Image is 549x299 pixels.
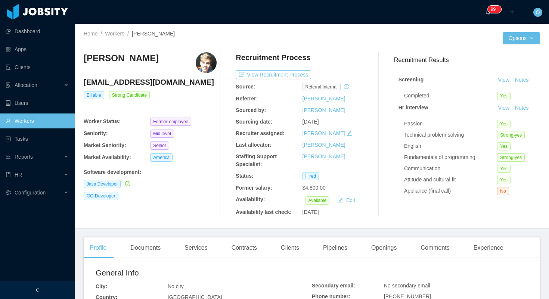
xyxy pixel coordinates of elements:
[303,153,345,159] a: [PERSON_NAME]
[303,130,345,136] a: [PERSON_NAME]
[6,24,69,39] a: icon: pie-chartDashboard
[275,237,305,258] div: Clients
[6,60,69,75] a: icon: auditClients
[105,31,124,37] a: Workers
[15,190,46,196] span: Configuration
[303,96,345,102] a: [PERSON_NAME]
[226,237,263,258] div: Contracts
[497,131,525,139] span: Strong-yes
[15,82,37,88] span: Allocation
[127,31,129,37] span: /
[404,120,497,128] div: Passion
[6,82,11,88] i: icon: solution
[236,173,253,179] b: Status:
[303,142,345,148] a: [PERSON_NAME]
[84,91,104,99] span: Billable
[6,113,69,128] a: icon: userWorkers
[512,104,532,113] button: Notes
[100,31,102,37] span: /
[15,154,33,160] span: Reports
[124,181,130,187] a: icon: check-circle
[497,165,511,173] span: Yes
[236,84,255,90] b: Source:
[236,142,272,148] b: Last allocator:
[236,209,292,215] b: Availability last check:
[84,52,159,64] h3: [PERSON_NAME]
[497,120,511,128] span: Yes
[404,165,497,172] div: Communication
[109,91,150,99] span: Strong Candidate
[132,31,175,37] span: [PERSON_NAME]
[236,185,272,191] b: Former salary:
[150,141,169,150] span: Senior
[496,77,512,83] a: View
[404,131,497,139] div: Technical problem solving
[335,196,358,205] button: icon: editEdit
[150,130,174,138] span: Mid level
[509,9,515,15] i: icon: plus
[404,153,497,161] div: Fundamentals of programming
[415,237,455,258] div: Comments
[317,237,353,258] div: Pipelines
[150,118,191,126] span: Former employee
[497,176,511,184] span: Yes
[404,92,497,100] div: Completed
[303,107,345,113] a: [PERSON_NAME]
[84,142,126,148] b: Market Seniority:
[150,153,173,162] span: America
[84,169,141,175] b: Software development :
[6,190,11,195] i: icon: setting
[468,237,509,258] div: Experience
[125,181,130,186] i: icon: check-circle
[312,283,355,289] b: Secondary email:
[6,172,11,177] i: icon: book
[96,267,312,279] h2: General Info
[6,96,69,110] a: icon: robotUsers
[344,84,349,89] i: icon: history
[84,130,108,136] b: Seniority:
[497,153,525,162] span: Strong-yes
[6,154,11,159] i: icon: line-chart
[6,42,69,57] a: icon: appstoreApps
[96,283,107,289] b: City:
[84,77,217,87] h4: [EMAIL_ADDRESS][DOMAIN_NAME]
[486,9,491,15] i: icon: bell
[236,72,311,78] a: icon: exportView Recruitment Process
[84,192,118,200] span: GO Developer
[303,119,319,125] span: [DATE]
[512,76,532,85] button: Notes
[6,131,69,146] a: icon: profileTasks
[236,130,285,136] b: Recruiter assigned:
[497,187,509,195] span: No
[503,32,540,44] button: Optionsicon: down
[236,119,272,125] b: Sourcing date:
[168,283,184,289] span: No city
[497,142,511,150] span: Yes
[303,83,341,91] span: Referral internal
[84,237,112,258] div: Profile
[84,118,121,124] b: Worker Status:
[488,6,501,13] sup: 1656
[236,52,310,63] h4: Recruitment Process
[236,70,311,79] button: icon: exportView Recruitment Process
[365,237,403,258] div: Openings
[404,187,497,195] div: Appliance (final call)
[404,176,497,184] div: Attitude and cultural fit
[236,153,277,167] b: Staffing Support Specialist:
[84,180,121,188] span: Java Developer
[303,185,326,191] span: $4,800.00
[398,77,424,82] strong: Screening
[84,154,131,160] b: Market Availability:
[404,142,497,150] div: English
[536,8,540,17] span: O
[394,55,540,65] h3: Recruitment Results
[196,52,217,73] img: 4310c7af-6ad2-44d3-a1b8-c90e66cf4ca6_665a44b819da9-400w.png
[303,209,319,215] span: [DATE]
[179,237,213,258] div: Services
[236,196,265,202] b: Availability:
[303,172,319,180] span: Hired
[15,172,22,178] span: HR
[84,31,97,37] a: Home
[347,131,352,136] i: icon: edit
[124,237,167,258] div: Documents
